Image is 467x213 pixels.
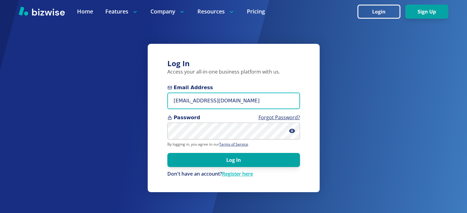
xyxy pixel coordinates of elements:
[105,8,138,15] p: Features
[222,170,253,177] a: Register here
[150,8,185,15] p: Company
[167,59,300,69] h3: Log In
[167,171,300,177] div: Don't have an account?Register here
[405,9,448,15] a: Sign Up
[197,8,235,15] p: Resources
[247,8,265,15] a: Pricing
[77,8,93,15] a: Home
[357,9,405,15] a: Login
[167,153,300,167] button: Log In
[167,69,300,75] p: Access your all-in-one business platform with us.
[405,5,448,19] button: Sign Up
[167,171,300,177] p: Don't have an account?
[167,142,300,147] p: By logging in, you agree to our .
[19,6,65,16] img: Bizwise Logo
[219,142,248,147] a: Terms of Service
[167,93,300,109] input: you@example.com
[357,5,400,19] button: Login
[167,114,300,121] span: Password
[259,114,300,121] a: Forgot Password?
[167,84,300,91] span: Email Address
